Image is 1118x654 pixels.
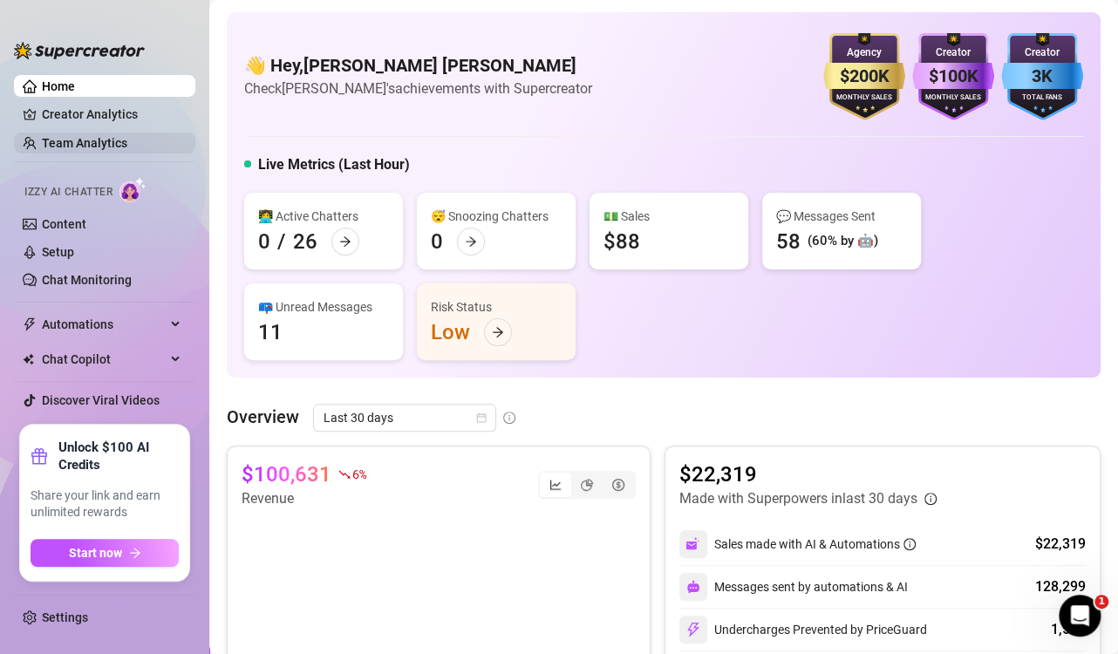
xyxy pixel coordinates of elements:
span: arrow-right [129,547,141,559]
article: $100,631 [242,460,331,488]
div: $88 [603,228,640,255]
a: Creator Analytics [42,100,181,128]
div: 😴 Snoozing Chatters [431,207,562,226]
div: 👩‍💻 Active Chatters [258,207,389,226]
span: fall [338,468,351,480]
div: Total Fans [1001,92,1083,104]
a: Chat Monitoring [42,273,132,287]
article: Made with Superpowers in last 30 days [679,488,917,509]
span: Izzy AI Chatter [24,184,112,201]
span: arrow-right [465,235,477,248]
a: Setup [42,245,74,259]
img: svg%3e [685,536,701,552]
img: AI Chatter [119,177,147,202]
span: arrow-right [492,326,504,338]
div: Creator [1001,44,1083,61]
div: 📪 Unread Messages [258,297,389,317]
div: 0 [431,228,443,255]
img: svg%3e [686,580,700,594]
div: (60% by 🤖) [808,231,878,252]
article: Overview [227,404,299,430]
div: Sales made with AI & Automations [714,535,916,554]
div: $22,319 [1035,534,1086,555]
span: Automations [42,310,166,338]
div: 3K [1001,63,1083,90]
span: Start now [69,546,122,560]
article: $22,319 [679,460,937,488]
span: Chat Copilot [42,345,166,373]
div: Creator [912,44,994,61]
span: Share your link and earn unlimited rewards [31,487,179,521]
img: purple-badge-B9DA21FR.svg [912,33,994,120]
div: 58 [776,228,801,255]
span: thunderbolt [23,317,37,331]
img: gold-badge-CigiZidd.svg [823,33,905,120]
span: info-circle [924,493,937,505]
div: Monthly Sales [823,92,905,104]
span: calendar [476,412,487,423]
span: line-chart [549,479,562,491]
span: gift [31,447,48,465]
div: Risk Status [431,297,562,317]
div: 26 [293,228,317,255]
div: $100K [912,63,994,90]
span: dollar-circle [612,479,624,491]
iframe: Intercom live chat [1059,595,1101,637]
div: Agency [823,44,905,61]
article: Check [PERSON_NAME]'s achievements with Supercreator [244,78,592,99]
div: 0 [258,228,270,255]
a: Content [42,217,86,231]
img: blue-badge-DgoSNQY1.svg [1001,33,1083,120]
a: Settings [42,610,88,624]
h5: Live Metrics (Last Hour) [258,154,410,175]
div: $200K [823,63,905,90]
div: 💬 Messages Sent [776,207,907,226]
h4: 👋 Hey, [PERSON_NAME] [PERSON_NAME] [244,53,592,78]
div: 1,501 [1051,619,1086,640]
a: Discover Viral Videos [42,393,160,407]
span: 1 [1094,595,1108,609]
img: logo-BBDzfeDw.svg [14,42,145,59]
div: segmented control [538,471,636,499]
article: Revenue [242,488,365,509]
span: pie-chart [581,479,593,491]
button: Start nowarrow-right [31,539,179,567]
div: 11 [258,318,283,346]
span: Last 30 days [324,405,486,431]
span: info-circle [903,538,916,550]
div: 💵 Sales [603,207,734,226]
a: Team Analytics [42,136,127,150]
img: svg%3e [685,622,701,637]
div: Undercharges Prevented by PriceGuard [679,616,927,644]
span: arrow-right [339,235,351,248]
div: Monthly Sales [912,92,994,104]
div: Messages sent by automations & AI [679,573,908,601]
span: info-circle [503,412,515,424]
strong: Unlock $100 AI Credits [58,439,179,473]
img: Chat Copilot [23,353,34,365]
a: Home [42,79,75,93]
span: 6 % [352,466,365,482]
div: 128,299 [1035,576,1086,597]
